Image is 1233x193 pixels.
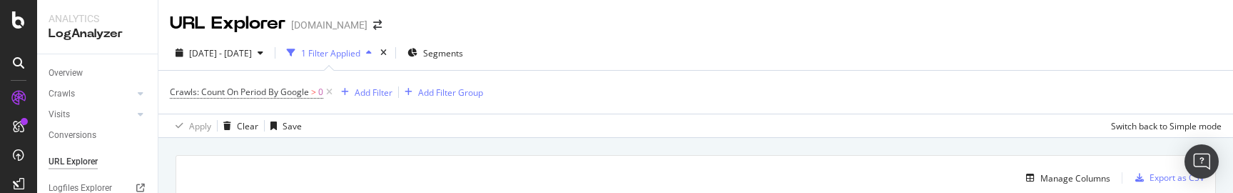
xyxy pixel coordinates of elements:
button: Save [265,114,302,137]
button: Export as CSV [1130,167,1204,189]
div: Add Filter Group [418,86,483,99]
a: Visits [49,107,133,122]
button: [DATE] - [DATE] [170,41,269,64]
button: Apply [170,114,211,137]
div: Overview [49,66,83,81]
button: Add Filter Group [399,84,483,101]
a: Crawls [49,86,133,102]
div: Analytics [49,11,146,26]
div: Add Filter [355,86,392,99]
div: LogAnalyzer [49,26,146,42]
div: URL Explorer [170,11,285,36]
a: Overview [49,66,148,81]
div: Conversions [49,128,96,143]
div: arrow-right-arrow-left [373,20,382,30]
a: Conversions [49,128,148,143]
div: Switch back to Simple mode [1111,120,1222,132]
button: Clear [218,114,258,137]
button: Add Filter [335,84,392,101]
span: Segments [423,47,463,59]
span: Crawls: Count On Period By Google [170,86,309,98]
span: 0 [318,82,323,102]
div: Export as CSV [1150,172,1204,184]
div: times [377,46,390,60]
button: Segments [402,41,469,64]
span: > [311,86,316,98]
button: 1 Filter Applied [281,41,377,64]
div: Crawls [49,86,75,102]
div: Apply [189,120,211,132]
div: [DOMAIN_NAME] [291,18,367,32]
div: Save [283,120,302,132]
div: Open Intercom Messenger [1184,144,1219,179]
div: URL Explorer [49,154,98,169]
button: Manage Columns [1020,169,1110,187]
div: 1 Filter Applied [301,47,360,59]
button: Switch back to Simple mode [1105,114,1222,137]
span: [DATE] - [DATE] [189,47,252,59]
div: Manage Columns [1040,172,1110,184]
a: URL Explorer [49,154,148,169]
div: Visits [49,107,70,122]
div: Clear [237,120,258,132]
